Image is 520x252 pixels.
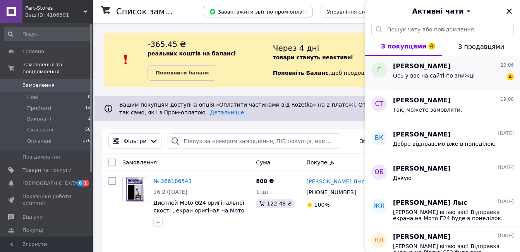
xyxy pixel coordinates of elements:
button: Закрити [505,7,514,16]
a: Фото товару [122,177,147,202]
span: [PERSON_NAME] Лыс [393,198,467,207]
span: 0 [88,94,91,101]
span: 1 шт. [256,189,271,195]
span: 100% [314,202,330,208]
span: Дякую [393,175,412,181]
input: Пошук чату або повідомлення [371,22,514,37]
span: Cума [256,159,270,166]
span: Завантажити звіт по пром-оплаті [209,8,307,15]
span: Ось у вас на сайті по знижці [393,72,475,79]
span: [DATE] [498,198,514,205]
span: [PERSON_NAME] [393,130,451,139]
button: Г[PERSON_NAME]20:06Ось у вас на сайті по знижці4 [365,56,520,90]
span: Збережені фільтри: [360,137,416,145]
span: З продавцями [458,43,504,50]
span: -365.45 ₴ [148,40,186,49]
span: [DATE] [498,164,514,171]
button: СТ[PERSON_NAME]19:00Так, можете замовляти. [365,90,520,124]
span: СТ [375,100,383,109]
span: 12 [85,105,91,112]
span: [DATE] [498,130,514,137]
b: товари стануть неактивні [273,54,353,60]
b: Поповніть Баланс [273,70,329,76]
button: ВК[PERSON_NAME][DATE]Добре відправемо вже в понеділок. [365,124,520,158]
button: ЖЛ[PERSON_NAME] Лыс[DATE][PERSON_NAME] вітаю вас! Відправка екрана на Мото Г24 буде в понеділок. ... [365,192,520,226]
a: [PERSON_NAME] Лыс [307,178,365,185]
span: Добре відправемо вже в понеділок. [393,141,496,147]
span: 1 [83,180,89,186]
span: Part-Stores [25,5,83,12]
input: Пошук [4,27,91,41]
span: 16:27[DATE] [153,189,187,195]
span: Скасовані [27,126,53,133]
span: 19:00 [500,96,514,103]
button: Активні чати [387,6,498,16]
span: Покупці [22,227,43,234]
span: Фільтри [124,137,146,145]
span: ОБ [374,168,384,177]
button: Управління статусами [321,6,392,17]
span: Замовлення та повідомлення [22,61,93,75]
span: Головна [22,48,44,55]
span: 20:06 [500,62,514,69]
span: [DATE] [498,233,514,239]
span: 8 [77,180,83,186]
span: Товари та послуги [22,167,72,174]
a: Дисплей Moto G24 оригінальної якості , екран оригінал на Мото Г24 [153,200,244,221]
span: 4 [507,73,514,80]
a: Детальніше [210,109,244,116]
span: Вашим покупцям доступна опція «Оплатити частинами від Rozetka» на 2 платежі. Отримуйте нові замов... [119,102,484,116]
span: Показники роботи компанії [22,193,72,207]
span: [PERSON_NAME] [393,233,451,242]
span: [DEMOGRAPHIC_DATA] [22,180,80,187]
input: Пошук за номером замовлення, ПІБ покупця, номером телефону, Email, номером накладної [168,133,341,149]
span: Через 4 дні [273,43,319,53]
h1: Список замовлень [116,7,195,16]
span: [PERSON_NAME] [393,96,451,105]
span: З покупцями [381,43,427,50]
span: [PERSON_NAME] вітаю вас! Відправка екрана на Мото Г24 буде в понеділок. Дякую за замовлення. [393,209,503,221]
span: Замовлення [22,82,55,89]
span: 56 [85,126,91,133]
a: № 366186543 [153,178,192,184]
a: Поповнити баланс [148,65,217,81]
span: 1 [88,116,91,123]
span: Прийняті [27,105,51,112]
span: 800 ₴ [256,178,274,184]
img: Фото товару [126,178,144,202]
span: ЖЛ [373,202,384,211]
span: Покупець [307,159,334,166]
span: Управління статусами [327,9,386,15]
span: Замовлення [122,159,157,166]
span: [PERSON_NAME] [393,164,451,173]
span: ВК [375,134,383,143]
span: Нові [27,94,38,101]
span: Відгуки [22,214,43,221]
span: Виконані [27,116,51,123]
span: Оплачені [27,138,51,145]
span: 4 [428,43,435,50]
span: Г [377,66,381,74]
span: 176 [82,138,91,145]
span: ВД [374,236,383,245]
b: Поповнити баланс [156,70,209,76]
div: 122.48 ₴ [256,199,295,208]
span: Повідомлення [22,154,60,161]
span: Так, можете замовляти. [393,107,462,113]
button: З продавцями [442,37,520,56]
button: Завантажити звіт по пром-оплаті [203,6,313,17]
span: Активні чати [412,6,463,16]
div: Ваш ID: 4106301 [25,12,93,19]
img: :exclamation: [120,54,132,66]
b: реальних коштів на балансі [148,50,236,57]
button: З покупцями4 [365,37,442,56]
button: ОБ[PERSON_NAME][DATE]Дякую [365,158,520,192]
div: [PHONE_NUMBER] [305,187,358,198]
div: , щоб продовжити отримувати замовлення [273,39,511,81]
span: [PERSON_NAME] [393,62,451,71]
